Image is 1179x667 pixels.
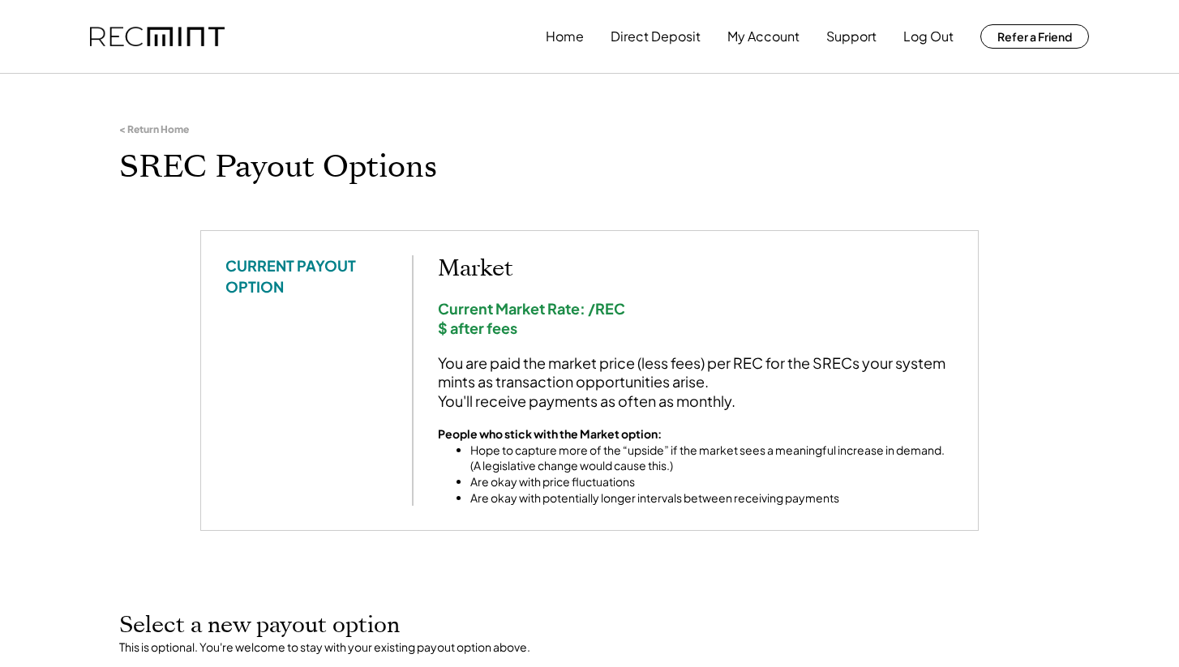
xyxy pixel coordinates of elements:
[903,20,954,53] button: Log Out
[119,123,189,136] div: < Return Home
[438,353,954,410] div: You are paid the market price (less fees) per REC for the SRECs your system mints as transaction ...
[980,24,1089,49] button: Refer a Friend
[438,299,954,337] div: Current Market Rate: /REC $ after fees
[438,426,662,441] strong: People who stick with the Market option:
[546,20,584,53] button: Home
[470,443,954,474] li: Hope to capture more of the “upside” if the market sees a meaningful increase in demand. (A legis...
[119,612,1060,639] h2: Select a new payout option
[470,474,954,490] li: Are okay with price fluctuations
[727,20,800,53] button: My Account
[438,255,954,283] h2: Market
[90,27,225,47] img: recmint-logotype%403x.png
[826,20,877,53] button: Support
[225,255,388,296] div: CURRENT PAYOUT OPTION
[119,148,1060,186] h1: SREC Payout Options
[611,20,701,53] button: Direct Deposit
[119,639,1060,656] div: This is optional. You're welcome to stay with your existing payout option above.
[470,490,954,507] li: Are okay with potentially longer intervals between receiving payments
